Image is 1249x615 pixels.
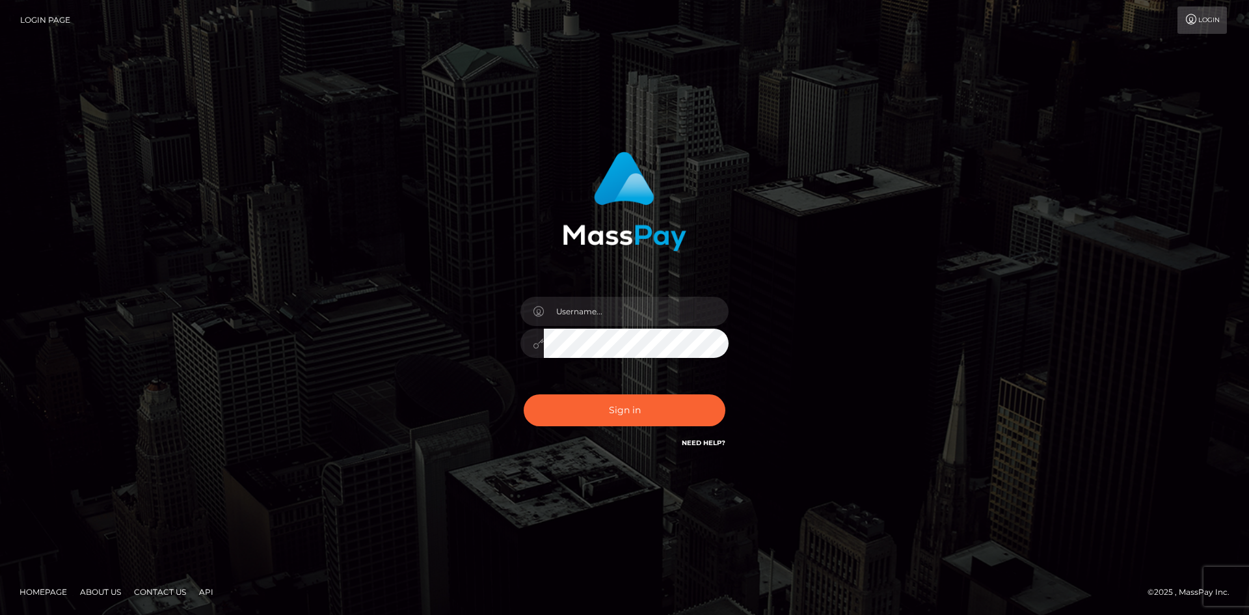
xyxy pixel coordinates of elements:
div: © 2025 , MassPay Inc. [1148,585,1239,599]
a: Need Help? [682,439,725,447]
a: API [194,582,219,602]
button: Sign in [524,394,725,426]
img: MassPay Login [563,152,686,251]
a: Homepage [14,582,72,602]
input: Username... [544,297,729,326]
a: Login [1177,7,1227,34]
a: About Us [75,582,126,602]
a: Contact Us [129,582,191,602]
a: Login Page [20,7,70,34]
